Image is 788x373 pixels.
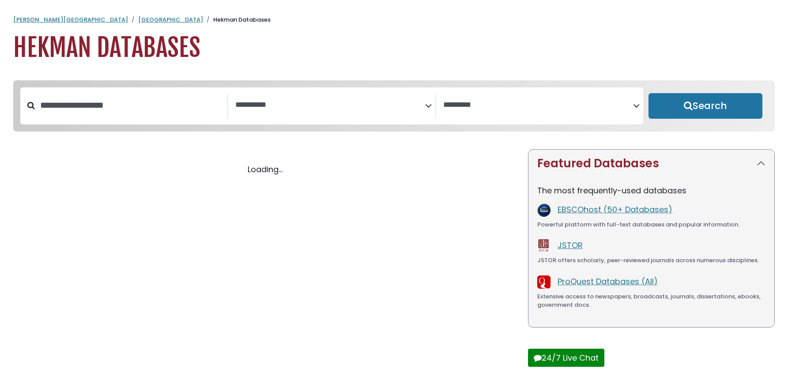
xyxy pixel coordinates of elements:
button: Submit for Search Results [648,93,762,119]
a: [PERSON_NAME][GEOGRAPHIC_DATA] [13,15,128,24]
input: Search database by title or keyword [35,98,227,113]
p: The most frequently-used databases [537,185,765,196]
a: JSTOR [558,240,583,251]
h1: Hekman Databases [13,33,775,63]
nav: Search filters [13,80,775,132]
div: JSTOR offers scholarly, peer-reviewed journals across numerous disciplines. [537,256,765,265]
textarea: Search [235,101,425,110]
div: Powerful platform with full-text databases and popular information. [537,220,765,229]
button: Featured Databases [528,150,774,177]
a: ProQuest Databases (All) [558,276,658,287]
li: Hekman Databases [203,15,271,24]
a: [GEOGRAPHIC_DATA] [138,15,203,24]
button: 24/7 Live Chat [528,349,604,367]
div: Extensive access to newspapers, broadcasts, journals, dissertations, ebooks, government docs. [537,292,765,309]
textarea: Search [443,101,633,110]
nav: breadcrumb [13,15,775,24]
div: Loading... [13,163,517,175]
a: EBSCOhost (50+ Databases) [558,204,672,215]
